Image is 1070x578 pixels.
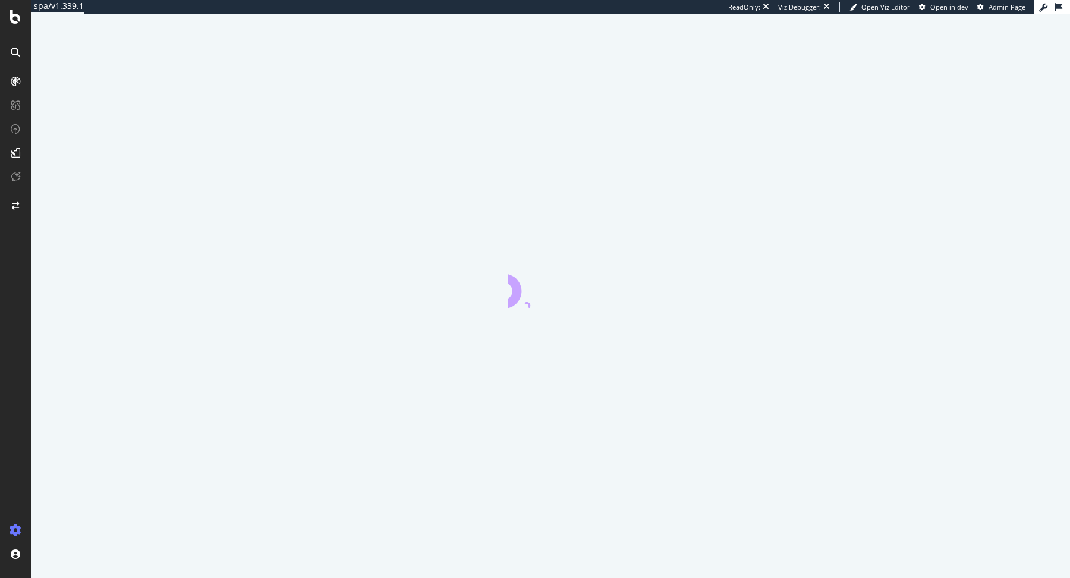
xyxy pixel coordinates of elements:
[977,2,1025,12] a: Admin Page
[728,2,760,12] div: ReadOnly:
[930,2,968,11] span: Open in dev
[849,2,910,12] a: Open Viz Editor
[508,265,593,308] div: animation
[989,2,1025,11] span: Admin Page
[919,2,968,12] a: Open in dev
[778,2,821,12] div: Viz Debugger:
[861,2,910,11] span: Open Viz Editor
